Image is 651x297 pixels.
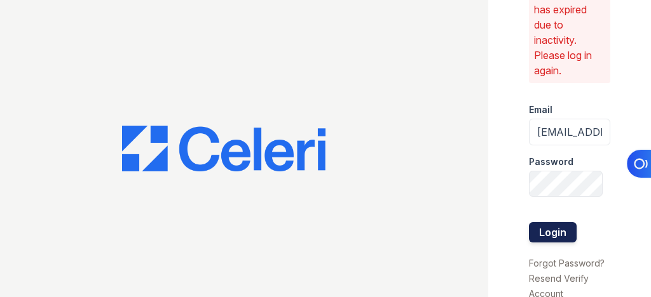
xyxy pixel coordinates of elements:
[529,103,552,116] label: Email
[529,155,573,168] label: Password
[529,258,605,268] a: Forgot Password?
[122,126,325,171] img: CE_Logo_Blue-a8612792a0a2168367f1c8372b55b34899dd931a85d93a1a3d3e32e68fde9ad4.png
[529,222,577,242] button: Login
